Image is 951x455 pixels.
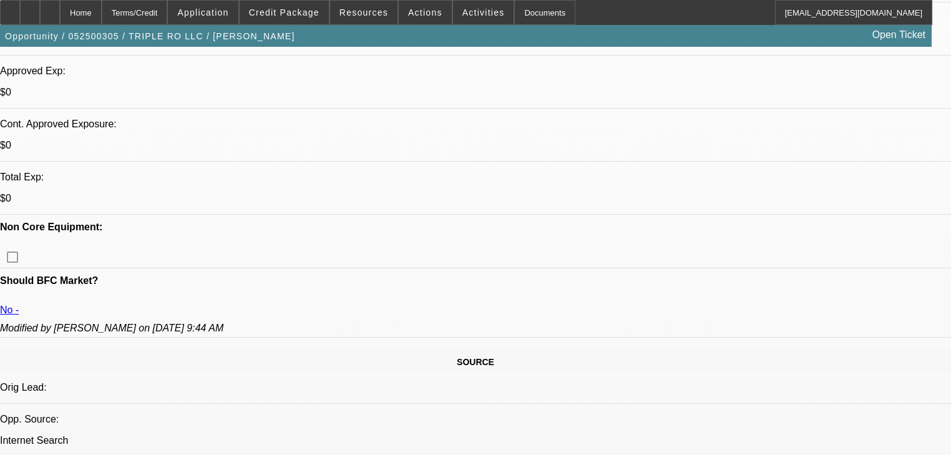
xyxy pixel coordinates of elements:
[240,1,329,24] button: Credit Package
[867,24,930,46] a: Open Ticket
[5,31,295,41] span: Opportunity / 052500305 / TRIPLE RO LLC / [PERSON_NAME]
[453,1,514,24] button: Activities
[330,1,397,24] button: Resources
[339,7,388,17] span: Resources
[408,7,442,17] span: Actions
[457,357,494,367] span: SOURCE
[249,7,319,17] span: Credit Package
[177,7,228,17] span: Application
[168,1,238,24] button: Application
[462,7,505,17] span: Activities
[399,1,452,24] button: Actions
